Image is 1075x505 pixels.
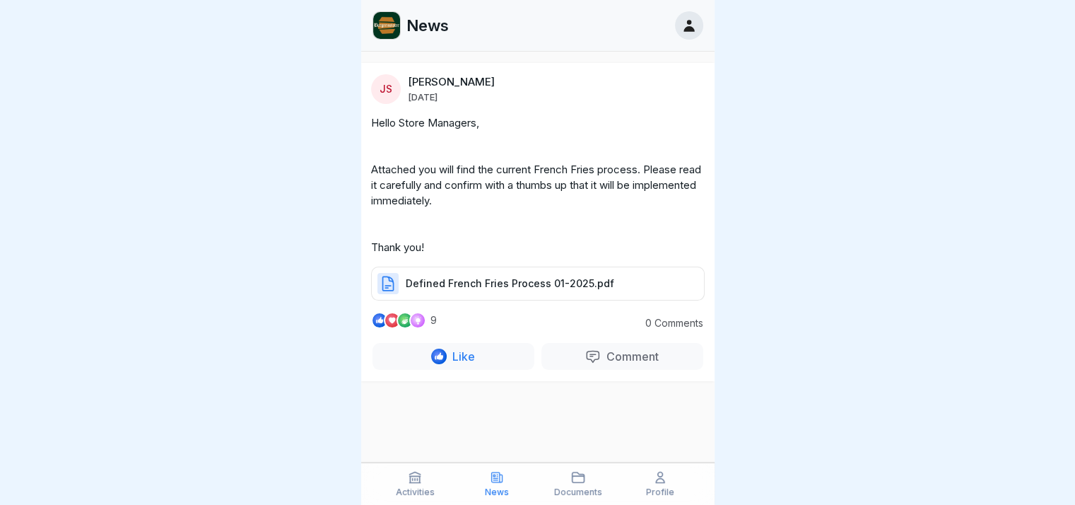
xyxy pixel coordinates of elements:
img: vi4xj1rh7o2tnjevi8opufjs.png [373,12,400,39]
p: 9 [430,315,437,326]
p: [DATE] [408,91,437,103]
p: Comment [601,349,659,364]
p: Defined French Fries Process 01-2025.pdf [406,277,614,291]
p: News [406,16,449,35]
p: Documents [554,487,602,497]
p: Activities [396,487,435,497]
a: Defined French Fries Process 01-2025.pdf [371,283,705,297]
div: JS [371,74,401,104]
p: [PERSON_NAME] [408,76,495,88]
p: Profile [646,487,674,497]
p: News [485,487,509,497]
p: 0 Comments [625,318,703,329]
p: Hello Store Managers, Attached you will find the current French Fries process. Please read it car... [371,115,705,255]
p: Like [447,349,475,364]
